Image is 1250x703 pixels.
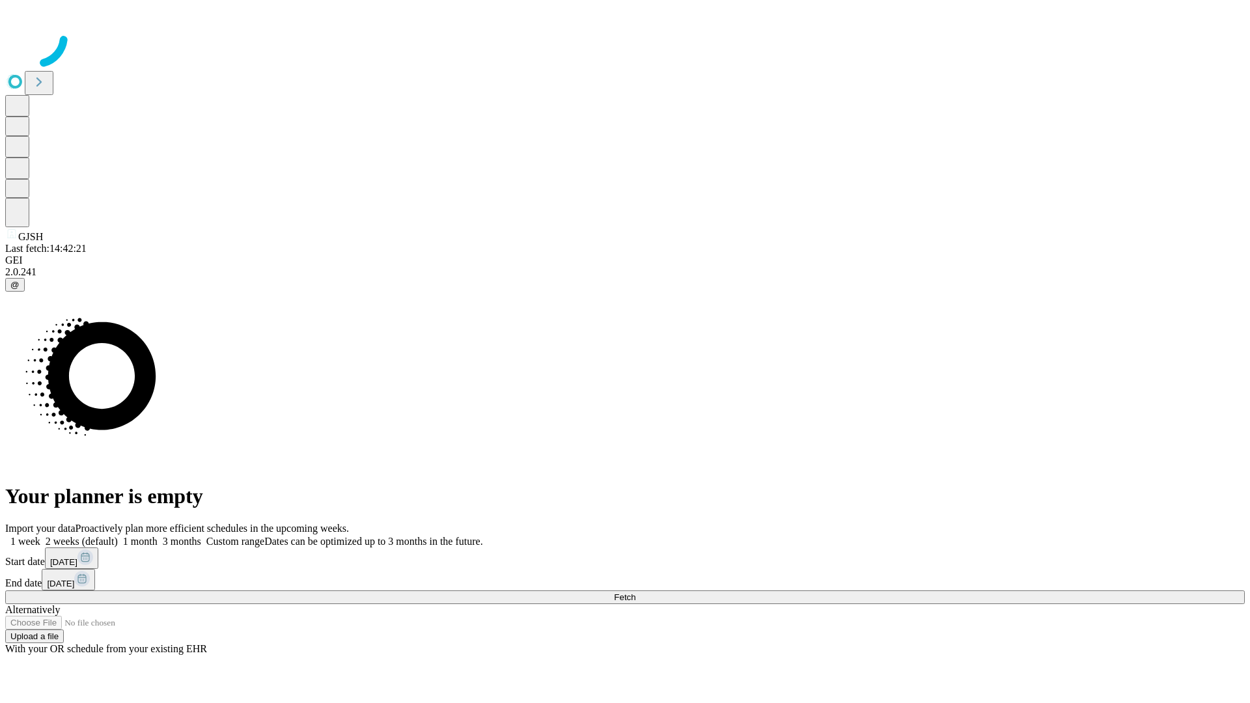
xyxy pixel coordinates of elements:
[5,255,1245,266] div: GEI
[5,278,25,292] button: @
[5,604,60,615] span: Alternatively
[76,523,349,534] span: Proactively plan more efficient schedules in the upcoming weeks.
[5,590,1245,604] button: Fetch
[5,523,76,534] span: Import your data
[5,266,1245,278] div: 2.0.241
[206,536,264,547] span: Custom range
[614,592,635,602] span: Fetch
[264,536,482,547] span: Dates can be optimized up to 3 months in the future.
[5,484,1245,508] h1: Your planner is empty
[10,280,20,290] span: @
[18,231,43,242] span: GJSH
[42,569,95,590] button: [DATE]
[163,536,201,547] span: 3 months
[45,547,98,569] button: [DATE]
[5,547,1245,569] div: Start date
[47,579,74,588] span: [DATE]
[5,643,207,654] span: With your OR schedule from your existing EHR
[123,536,158,547] span: 1 month
[5,243,87,254] span: Last fetch: 14:42:21
[50,557,77,567] span: [DATE]
[5,629,64,643] button: Upload a file
[10,536,40,547] span: 1 week
[46,536,118,547] span: 2 weeks (default)
[5,569,1245,590] div: End date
